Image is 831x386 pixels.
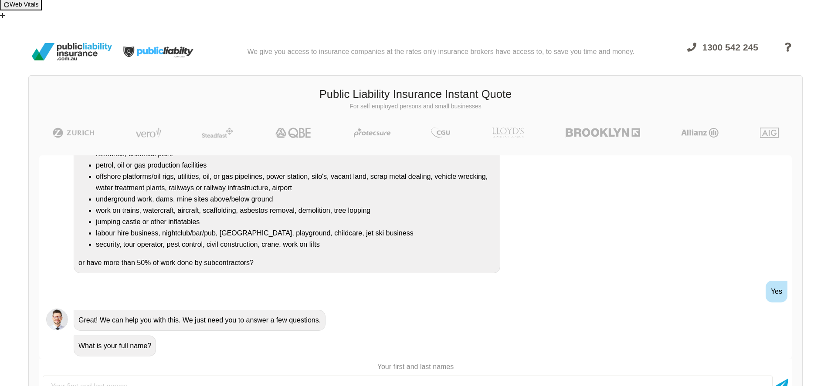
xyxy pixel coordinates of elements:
[270,128,317,138] img: QBE | Public Liability Insurance
[247,34,634,70] div: We give you access to insurance companies at the rates only insurance brokers have access to, to ...
[350,128,394,138] img: Protecsure | Public Liability Insurance
[46,309,68,330] img: Chatbot | PLI
[487,128,529,138] img: LLOYD's | Public Liability Insurance
[74,132,500,273] div: Do you undertake any work on or operate a business that is/has a: or have more than 50% of work d...
[96,239,495,250] li: security, tour operator, pest control, civil construction, crane, work on lifts
[39,362,792,372] p: Your first and last names
[74,336,156,356] div: What is your full name?
[96,205,495,216] li: work on trains, watercraft, aircraft, scaffolding, asbestos removal, demolition, tree lopping
[766,281,787,302] div: Yes
[115,34,203,70] img: Public Liability Insurance Light
[562,128,644,138] img: Brooklyn | Public Liability Insurance
[198,128,237,138] img: Steadfast | Public Liability Insurance
[96,216,495,228] li: jumping castle or other inflatables
[756,128,782,138] img: AIG | Public Liability Insurance
[679,37,766,70] a: 1300 542 245
[28,40,115,64] img: Public Liability Insurance
[96,194,495,205] li: underground work, dams, mine sites above/below ground
[49,128,98,138] img: Zurich | Public Liability Insurance
[427,128,454,138] img: CGU | Public Liability Insurance
[35,87,796,102] h3: Public Liability Insurance Instant Quote
[96,228,495,239] li: labour hire business, nightclub/bar/pub, [GEOGRAPHIC_DATA], playground, childcare, jet ski business
[677,128,723,138] img: Allianz | Public Liability Insurance
[96,160,495,171] li: petrol, oil or gas production facilities
[10,1,38,8] span: Web Vitals
[132,128,165,138] img: Vero | Public Liability Insurance
[96,171,495,194] li: offshore platforms/oil rigs, utilities, oil, or gas pipelines, power station, silo's, vacant land...
[702,42,758,52] span: 1300 542 245
[74,310,326,331] div: Great! We can help you with this. We just need you to answer a few questions.
[35,102,796,111] p: For self employed persons and small businesses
